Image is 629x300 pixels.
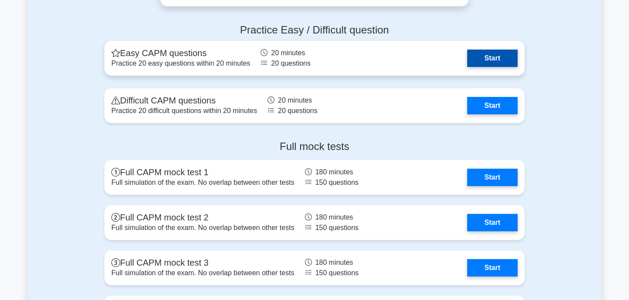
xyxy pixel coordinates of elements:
[467,50,518,67] a: Start
[104,24,525,37] h4: Practice Easy / Difficult question
[467,259,518,277] a: Start
[467,169,518,186] a: Start
[467,97,518,114] a: Start
[467,214,518,231] a: Start
[104,140,525,153] h4: Full mock tests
